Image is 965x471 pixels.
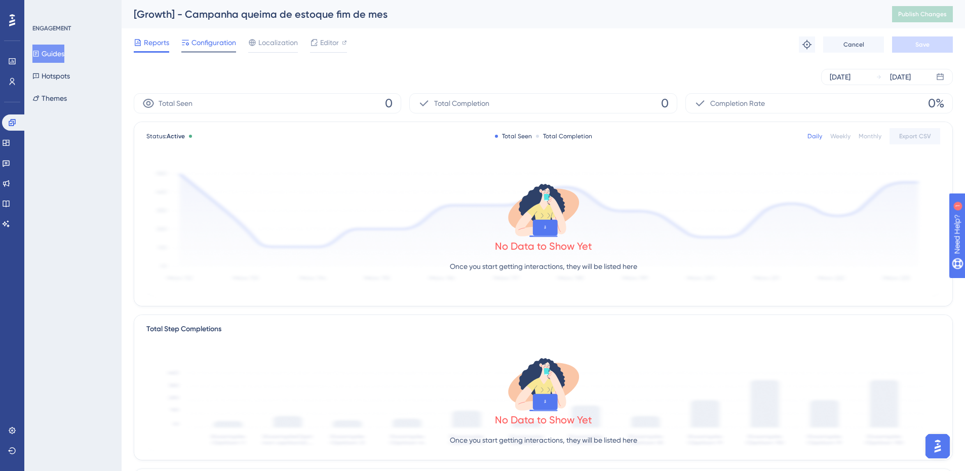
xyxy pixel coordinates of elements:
[823,36,884,53] button: Cancel
[892,6,953,22] button: Publish Changes
[32,89,67,107] button: Themes
[830,132,851,140] div: Weekly
[495,132,532,140] div: Total Seen
[899,132,931,140] span: Export CSV
[830,71,851,83] div: [DATE]
[146,132,185,140] span: Status:
[898,10,947,18] span: Publish Changes
[661,95,669,111] span: 0
[320,36,339,49] span: Editor
[434,97,489,109] span: Total Completion
[32,24,71,32] div: ENGAGEMENT
[385,95,393,111] span: 0
[892,36,953,53] button: Save
[915,41,930,49] span: Save
[710,97,765,109] span: Completion Rate
[928,95,944,111] span: 0%
[922,431,953,461] iframe: UserGuiding AI Assistant Launcher
[70,5,73,13] div: 1
[134,7,867,21] div: [Growth] - Campanha queima de estoque fim de mes
[159,97,192,109] span: Total Seen
[167,133,185,140] span: Active
[146,323,221,335] div: Total Step Completions
[890,71,911,83] div: [DATE]
[536,132,592,140] div: Total Completion
[807,132,822,140] div: Daily
[32,45,64,63] button: Guides
[450,434,637,446] p: Once you start getting interactions, they will be listed here
[144,36,169,49] span: Reports
[191,36,236,49] span: Configuration
[450,260,637,272] p: Once you start getting interactions, they will be listed here
[24,3,63,15] span: Need Help?
[843,41,864,49] span: Cancel
[258,36,298,49] span: Localization
[495,239,592,253] div: No Data to Show Yet
[495,413,592,427] div: No Data to Show Yet
[859,132,881,140] div: Monthly
[890,128,940,144] button: Export CSV
[32,67,70,85] button: Hotspots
